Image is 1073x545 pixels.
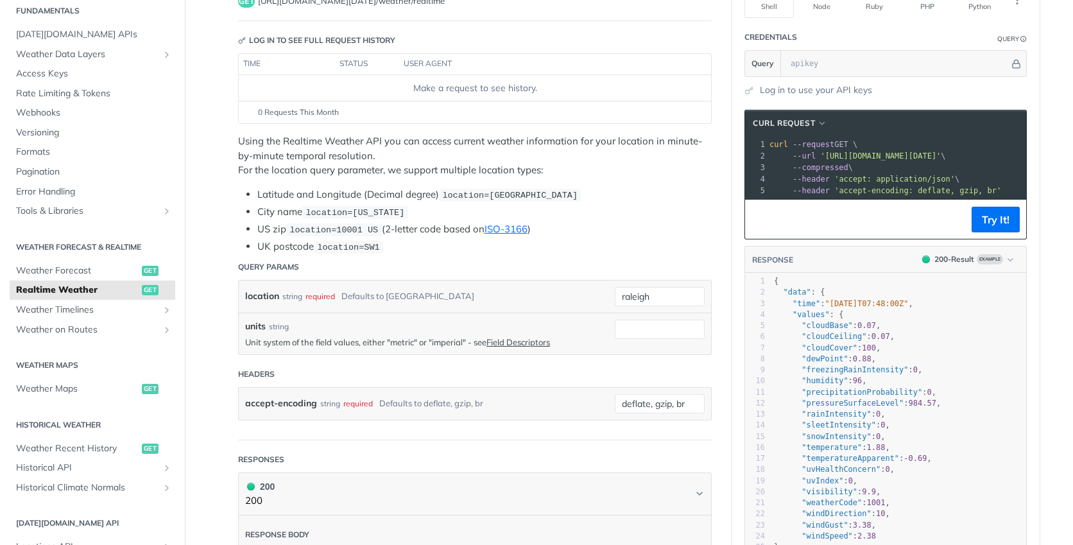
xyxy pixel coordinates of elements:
li: Latitude and Longitude (Decimal degree) [257,187,712,202]
button: 200 200200 [245,480,705,508]
span: 96 [853,376,862,385]
a: Historical Climate NormalsShow subpages for Historical Climate Normals [10,478,175,497]
span: Historical Climate Normals [16,481,159,494]
span: 0.69 [909,454,927,463]
span: "dewPoint" [802,354,848,363]
span: Realtime Weather [16,284,139,297]
span: get [142,384,159,394]
span: "uvIndex" [802,476,843,485]
a: Weather Data LayersShow subpages for Weather Data Layers [10,45,175,64]
div: 1 [745,139,767,150]
div: Defaults to deflate, gzip, br [379,394,483,413]
span: : , [774,465,895,474]
span: "temperature" [802,443,862,452]
span: Query [751,58,774,69]
div: Responses [238,454,284,465]
span: "[DATE]T07:48:00Z" [825,299,909,308]
div: 2 [745,150,767,162]
span: Rate Limiting & Tokens [16,87,172,100]
a: Formats [10,143,175,162]
span: 10 [876,509,885,518]
button: Show subpages for Weather Timelines [162,305,172,315]
div: string [320,394,340,413]
a: Pagination [10,162,175,182]
button: Show subpages for Historical API [162,463,172,473]
li: US zip (2-letter code based on ) [257,222,712,237]
span: curl [769,140,788,149]
span: "data" [783,288,811,297]
span: "cloudBase" [802,321,852,330]
span: Weather Timelines [16,304,159,316]
span: "freezingRainIntensity" [802,365,908,374]
span: "pressureSurfaceLevel" [802,399,904,408]
span: 'accept-encoding: deflate, gzip, br' [834,186,1001,195]
div: 12 [745,398,765,409]
div: 200 - Result [934,254,974,265]
span: "time" [793,299,820,308]
a: Realtime Weatherget [10,281,175,300]
span: 0.88 [853,354,871,363]
span: --compressed [793,163,848,172]
div: 3 [745,298,765,309]
span: Weather Data Layers [16,48,159,61]
span: 0 [885,465,889,474]
span: : , [774,454,932,463]
span: 1.88 [867,443,886,452]
span: 200 [922,255,930,263]
input: apikey [784,51,1009,76]
button: Query [745,51,781,76]
span: "windGust" [802,521,848,530]
div: 1 [745,276,765,287]
svg: Chevron [694,489,705,499]
span: 984.57 [909,399,936,408]
span: 1001 [867,498,886,507]
span: 0 [880,420,885,429]
div: string [269,321,289,333]
div: 17 [745,453,765,464]
div: Headers [238,368,275,380]
a: Access Keys [10,64,175,83]
span: 0 [876,410,880,419]
h2: Weather Maps [10,359,175,371]
svg: Key [238,37,246,44]
button: 200200-ResultExample [916,253,1020,266]
span: "windDirection" [802,509,871,518]
div: 16 [745,442,765,453]
div: 3 [745,162,767,173]
label: units [245,320,266,333]
span: --request [793,140,834,149]
div: Credentials [744,31,797,43]
div: 21 [745,497,765,508]
span: Webhooks [16,107,172,119]
span: : , [774,376,867,385]
div: QueryInformation [997,34,1027,44]
div: required [305,287,335,306]
button: Show subpages for Tools & Libraries [162,206,172,216]
span: '[URL][DOMAIN_NAME][DATE]' [820,151,941,160]
span: 2.38 [857,532,876,541]
span: "rainIntensity" [802,410,871,419]
span: : , [774,321,880,330]
span: "uvHealthConcern" [802,465,880,474]
span: get [142,285,159,295]
p: Unit system of the field values, either "metric" or "imperial" - see [245,336,608,348]
div: Response body [245,529,309,541]
span: --header [793,175,830,184]
span: 0 [876,432,880,441]
span: Weather Recent History [16,442,139,455]
a: Rate Limiting & Tokens [10,84,175,103]
span: "windSpeed" [802,532,852,541]
a: [DATE][DOMAIN_NAME] APIs [10,25,175,44]
a: Webhooks [10,103,175,123]
span: : , [774,487,880,496]
span: get [142,444,159,454]
button: cURL Request [748,117,832,130]
span: [DATE][DOMAIN_NAME] APIs [16,28,172,41]
span: "sleetIntensity" [802,420,876,429]
div: Query Params [238,261,299,273]
span: Historical API [16,462,159,474]
h2: Weather Forecast & realtime [10,241,175,253]
span: 0 Requests This Month [258,107,339,118]
span: : , [774,388,936,397]
span: : , [774,410,886,419]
